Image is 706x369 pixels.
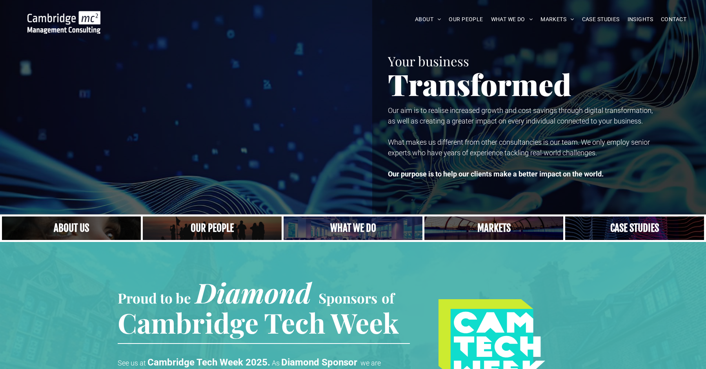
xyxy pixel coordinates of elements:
strong: Our purpose is to help our clients make a better impact on the world. [388,170,604,178]
span: Our aim is to realise increased growth and cost savings through digital transformation, as well a... [388,106,653,125]
span: Cambridge Tech Week [118,304,399,341]
img: Go to Homepage [27,11,100,34]
span: Sponsors [318,289,377,307]
a: A crowd in silhouette at sunset, on a rise or lookout point [143,216,282,240]
span: Diamond [195,274,311,311]
span: Transformed [388,64,571,104]
a: A yoga teacher lifting his whole body off the ground in the peacock pose [284,216,422,240]
span: Proud to be [118,289,191,307]
a: CONTACT [657,13,690,25]
a: Our Markets | Cambridge Management Consulting [424,216,563,240]
a: WHAT WE DO [487,13,537,25]
a: ABOUT [411,13,445,25]
span: See us at [118,359,146,367]
span: What makes us different from other consultancies is our team. We only employ senior experts who h... [388,138,650,157]
span: we are [360,359,381,367]
a: INSIGHTS [624,13,657,25]
strong: Cambridge Tech Week 2025. [147,357,270,368]
span: Your business [388,52,469,69]
a: CASE STUDIES | See an Overview of All Our Case Studies | Cambridge Management Consulting [565,216,704,240]
a: MARKETS [537,13,578,25]
strong: Diamond Sponsor [281,357,357,368]
a: OUR PEOPLE [445,13,487,25]
a: Close up of woman's face, centered on her eyes [2,216,141,240]
span: of [382,289,394,307]
span: As [272,359,280,367]
a: CASE STUDIES [578,13,624,25]
a: Your Business Transformed | Cambridge Management Consulting [27,12,100,20]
